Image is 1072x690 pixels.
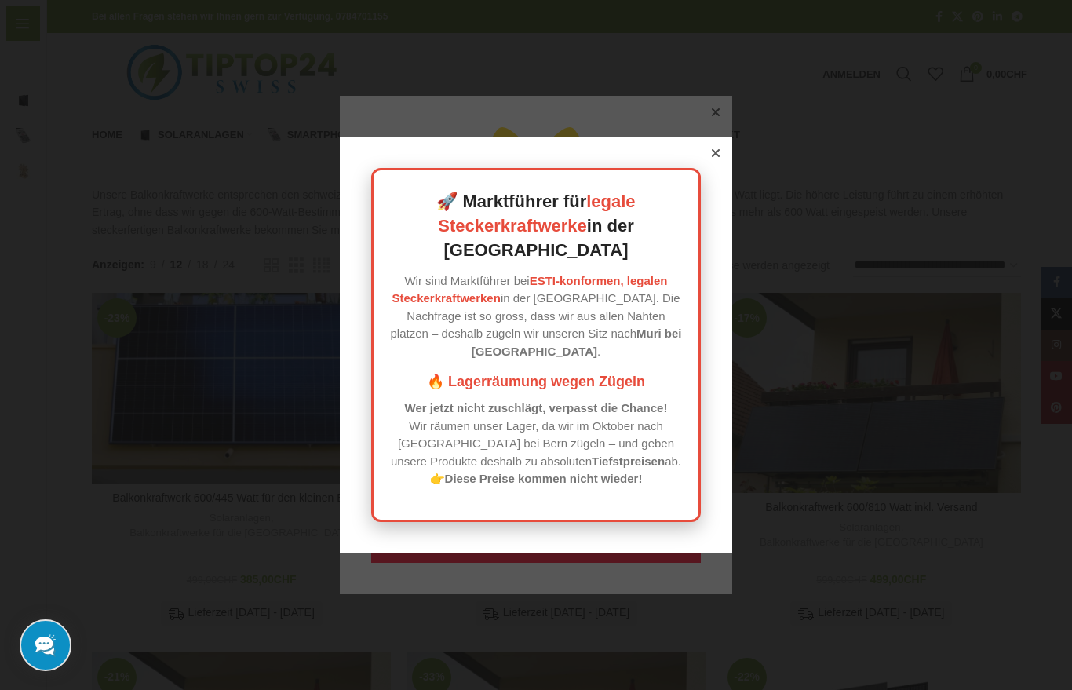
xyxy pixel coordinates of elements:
a: legale Steckerkraftwerke [438,192,635,235]
h2: 🚀 Marktführer für in der [GEOGRAPHIC_DATA] [389,190,683,262]
p: Wir sind Marktführer bei in der [GEOGRAPHIC_DATA]. Die Nachfrage ist so gross, dass wir aus allen... [389,272,683,361]
strong: Tiefstpreisen [592,455,665,468]
strong: Wer jetzt nicht zuschlägt, verpasst die Chance! [405,401,668,414]
h3: 🔥 Lagerräumung wegen Zügeln [389,372,683,392]
a: ESTI-konformen, legalen Steckerkraftwerken [392,274,667,305]
strong: Diese Preise kommen nicht wieder! [445,472,643,485]
p: Wir räumen unser Lager, da wir im Oktober nach [GEOGRAPHIC_DATA] bei Bern zügeln – und geben unse... [389,400,683,488]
